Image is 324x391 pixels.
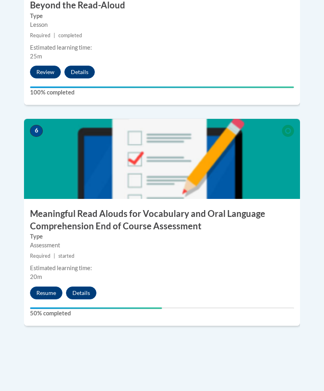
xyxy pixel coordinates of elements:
[58,253,74,259] span: started
[30,287,62,300] button: Resume
[30,253,50,259] span: Required
[58,33,82,39] span: completed
[30,66,61,79] button: Review
[30,125,43,137] span: 6
[30,309,294,318] label: 50% completed
[30,264,294,273] div: Estimated learning time:
[30,53,42,60] span: 25m
[30,21,294,30] div: Lesson
[64,66,95,79] button: Details
[24,119,300,199] img: Course Image
[30,33,50,39] span: Required
[30,233,294,241] label: Type
[30,87,294,88] div: Your progress
[30,308,162,309] div: Your progress
[24,208,300,233] h3: Meaningful Read Alouds for Vocabulary and Oral Language Comprehension End of Course Assessment
[30,44,294,52] div: Estimated learning time:
[30,12,294,21] label: Type
[54,253,55,259] span: |
[54,33,55,39] span: |
[30,274,42,281] span: 20m
[66,287,96,300] button: Details
[30,88,294,97] label: 100% completed
[30,241,294,250] div: Assessment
